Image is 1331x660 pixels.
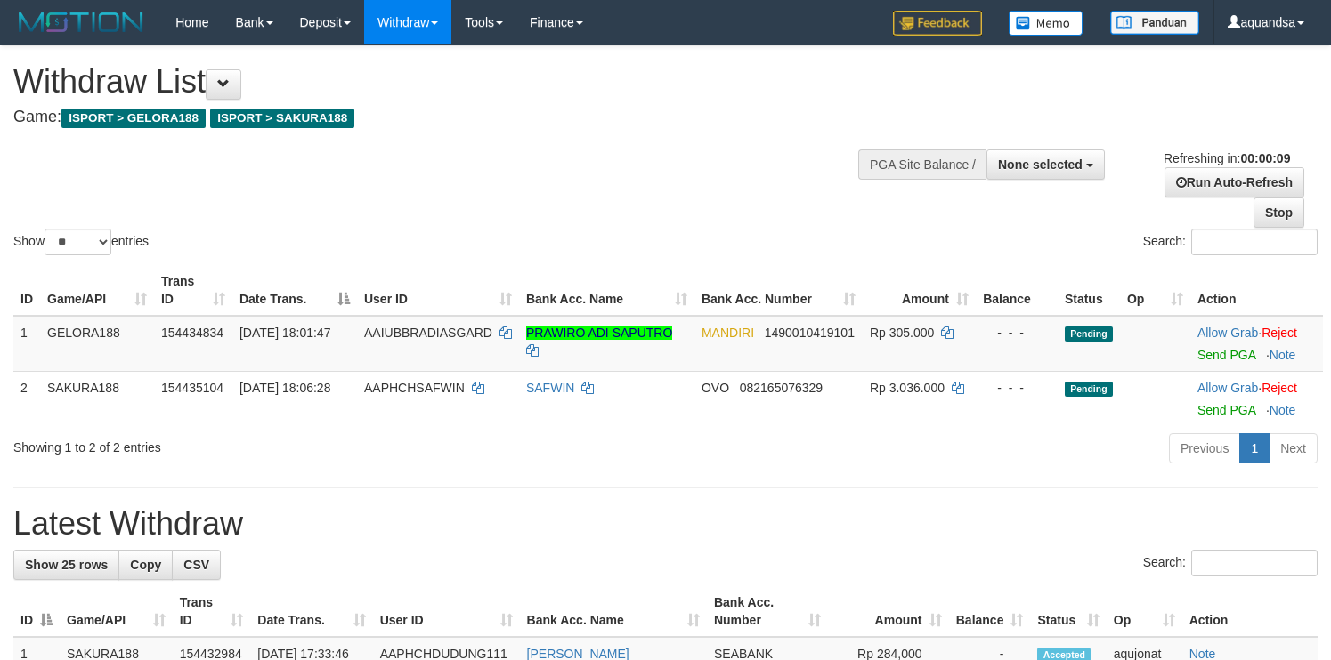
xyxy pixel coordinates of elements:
[364,381,465,395] span: AAPHCHSAFWIN
[357,265,519,316] th: User ID: activate to sort column ascending
[1143,550,1318,576] label: Search:
[61,109,206,128] span: ISPORT > GELORA188
[1107,586,1182,637] th: Op: activate to sort column ascending
[1182,586,1318,637] th: Action
[1197,348,1255,362] a: Send PGA
[364,326,492,340] span: AAIUBBRADIASGARD
[154,265,232,316] th: Trans ID: activate to sort column ascending
[1269,433,1318,463] a: Next
[949,586,1031,637] th: Balance: activate to sort column ascending
[1240,151,1290,165] strong: 00:00:09
[519,265,694,316] th: Bank Acc. Name: activate to sort column ascending
[870,381,945,395] span: Rp 3.036.000
[1190,316,1323,372] td: ·
[1262,381,1297,395] a: Reject
[130,558,161,572] span: Copy
[694,265,863,316] th: Bank Acc. Number: activate to sort column ascending
[1190,371,1323,426] td: ·
[1058,265,1120,316] th: Status
[161,326,223,340] span: 154434834
[1197,326,1262,340] span: ·
[1197,403,1255,417] a: Send PGA
[13,506,1318,542] h1: Latest Withdraw
[25,558,108,572] span: Show 25 rows
[13,371,40,426] td: 2
[40,371,154,426] td: SAKURA188
[1262,326,1297,340] a: Reject
[1270,403,1296,417] a: Note
[1165,167,1304,197] a: Run Auto-Refresh
[13,9,149,36] img: MOTION_logo.png
[986,149,1105,180] button: None selected
[863,265,976,316] th: Amount: activate to sort column ascending
[520,586,707,637] th: Bank Acc. Name: activate to sort column ascending
[893,11,982,36] img: Feedback.jpg
[40,316,154,372] td: GELORA188
[13,316,40,372] td: 1
[1065,382,1113,397] span: Pending
[765,326,855,340] span: Copy 1490010419101 to clipboard
[1190,265,1323,316] th: Action
[1065,326,1113,342] span: Pending
[239,326,330,340] span: [DATE] 18:01:47
[13,265,40,316] th: ID
[1191,229,1318,255] input: Search:
[13,229,149,255] label: Show entries
[1143,229,1318,255] label: Search:
[983,324,1051,342] div: - - -
[1197,381,1262,395] span: ·
[210,109,354,128] span: ISPORT > SAKURA188
[526,326,672,340] a: PRAWIRO ADI SAPUTRO
[13,431,541,456] div: Showing 1 to 2 of 2 entries
[702,381,729,395] span: OVO
[45,229,111,255] select: Showentries
[239,381,330,395] span: [DATE] 18:06:28
[976,265,1058,316] th: Balance
[232,265,357,316] th: Date Trans.: activate to sort column descending
[1110,11,1199,35] img: panduan.png
[707,586,828,637] th: Bank Acc. Number: activate to sort column ascending
[1254,197,1304,228] a: Stop
[1030,586,1106,637] th: Status: activate to sort column ascending
[250,586,372,637] th: Date Trans.: activate to sort column ascending
[161,381,223,395] span: 154435104
[13,550,119,580] a: Show 25 rows
[60,586,173,637] th: Game/API: activate to sort column ascending
[118,550,173,580] a: Copy
[1120,265,1190,316] th: Op: activate to sort column ascending
[172,550,221,580] a: CSV
[1191,550,1318,576] input: Search:
[1197,326,1258,340] a: Allow Grab
[173,586,251,637] th: Trans ID: activate to sort column ascending
[1169,433,1240,463] a: Previous
[828,586,948,637] th: Amount: activate to sort column ascending
[983,379,1051,397] div: - - -
[702,326,754,340] span: MANDIRI
[740,381,823,395] span: Copy 082165076329 to clipboard
[13,64,870,100] h1: Withdraw List
[1197,381,1258,395] a: Allow Grab
[1164,151,1290,165] span: Refreshing in:
[13,109,870,126] h4: Game:
[870,326,934,340] span: Rp 305.000
[1270,348,1296,362] a: Note
[183,558,209,572] span: CSV
[1239,433,1270,463] a: 1
[858,149,986,180] div: PGA Site Balance /
[373,586,520,637] th: User ID: activate to sort column ascending
[1009,11,1083,36] img: Button%20Memo.svg
[40,265,154,316] th: Game/API: activate to sort column ascending
[998,157,1083,172] span: None selected
[526,381,574,395] a: SAFWIN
